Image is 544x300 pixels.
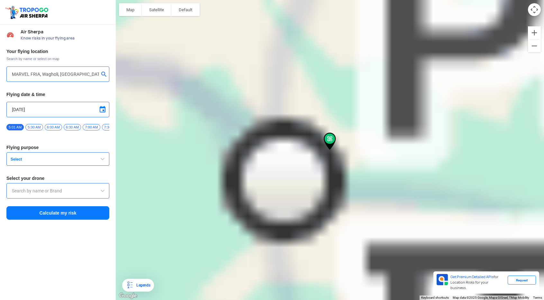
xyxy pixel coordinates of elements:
h3: Flying date & time [6,92,109,97]
button: Zoom out [528,40,541,52]
img: Risk Scores [6,31,14,39]
button: Show satellite imagery [142,3,171,16]
button: Zoom in [528,26,541,39]
span: 7:00 AM [83,124,100,130]
span: Air Sherpa [21,29,109,34]
div: Legends [134,281,150,289]
img: Premium APIs [437,274,448,285]
span: Map data ©2025 Google, Mapa GISrael, TMap Mobility [453,296,529,299]
span: 7:30 AM [102,124,119,130]
h3: Your flying location [6,49,109,54]
button: Map camera controls [528,3,541,16]
a: Open this area in Google Maps (opens a new window) [117,292,139,300]
input: Search by name or Brand [12,187,104,195]
img: Google [117,292,139,300]
button: Calculate my risk [6,206,109,220]
h3: Flying purpose [6,145,109,150]
img: ic_tgdronemaps.svg [5,5,50,20]
h3: Select your drone [6,176,109,181]
span: Select [8,157,88,162]
a: Terms [533,296,542,299]
button: Show street map [119,3,142,16]
span: 5:30 AM [25,124,43,130]
span: Search by name or select on map [6,56,109,61]
button: Select [6,152,109,166]
input: Search your flying location [12,70,99,78]
div: for Location Risks for your business. [448,274,508,291]
span: 6:00 AM [45,124,62,130]
div: Request [508,276,536,285]
span: 6:30 AM [64,124,81,130]
span: Get Premium Detailed APIs [450,275,494,279]
img: Legends [126,281,134,289]
span: 5:01 AM [6,124,24,130]
span: Know risks in your flying area [21,36,109,41]
input: Select Date [12,106,104,113]
button: Keyboard shortcuts [421,296,449,300]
